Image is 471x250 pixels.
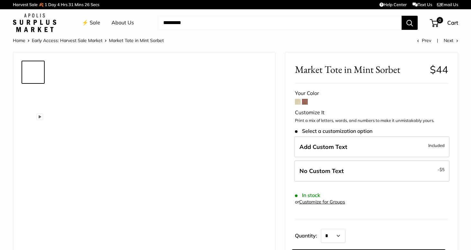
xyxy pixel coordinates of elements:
a: Market Tote in Mint Sorbet [22,86,45,109]
span: Market Tote in Mint Sorbet [295,64,425,75]
nav: Breadcrumb [13,36,164,45]
span: 26 [84,2,90,7]
div: Your Color [295,89,448,98]
a: Customize for Groups [299,199,345,205]
a: Home [13,38,25,43]
a: Prev [417,38,431,43]
span: Select a customization option [295,128,372,134]
a: Market Tote in Mint Sorbet [22,61,45,84]
p: Print a mix of letters, words, and numbers to make it unmistakably yours. [295,117,448,124]
span: Day [48,2,56,7]
span: 4 [57,2,60,7]
span: $5 [440,167,445,172]
label: Leave Blank [294,160,449,182]
span: In stock [295,192,320,198]
span: - [438,166,445,173]
a: ⚡️ Sale [82,18,100,28]
a: Early Access: Harvest Sale Market [32,38,102,43]
span: Add Custom Text [299,143,347,151]
button: Search [402,16,418,30]
a: About Us [111,18,134,28]
a: Next [444,38,458,43]
span: Mins [75,2,84,7]
div: or [295,198,345,206]
img: Apolis: Surplus Market [13,13,56,32]
span: Secs [91,2,99,7]
a: Help Center [379,2,407,7]
span: Market Tote in Mint Sorbet [109,38,164,43]
label: Add Custom Text [294,136,449,158]
span: 0 [437,17,443,23]
span: No Custom Text [299,167,344,175]
a: Email Us [437,2,458,7]
a: Text Us [413,2,432,7]
input: Search... [158,16,402,30]
a: 0 Cart [431,18,458,28]
span: Hrs [61,2,67,7]
a: Market Tote in Mint Sorbet [22,138,45,161]
a: Market Tote in Mint Sorbet [22,215,45,238]
span: 1 [45,2,47,7]
div: Customize It [295,108,448,117]
span: 31 [68,2,74,7]
a: Market Tote in Mint Sorbet [22,189,45,212]
span: $44 [430,63,448,76]
span: Included [428,142,445,149]
span: Cart [447,19,458,26]
a: Market Tote in Mint Sorbet [22,163,45,186]
a: Market Tote in Mint Sorbet [22,112,45,135]
label: Quantity: [295,227,321,243]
